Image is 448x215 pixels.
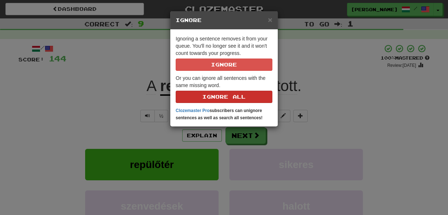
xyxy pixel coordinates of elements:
[176,35,272,71] p: Ignoring a sentence removes it from your queue. You'll no longer see it and it won't count toward...
[176,108,210,113] a: Clozemaster Pro
[268,16,272,23] button: Close
[268,16,272,24] span: ×
[176,74,272,103] p: Or you can ignore all sentences with the same missing word.
[176,59,272,71] button: Ignore
[176,108,263,120] strong: subscribers can unignore sentences as well as search all sentences!
[176,91,272,103] button: Ignore All
[176,17,272,24] h5: Ignore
